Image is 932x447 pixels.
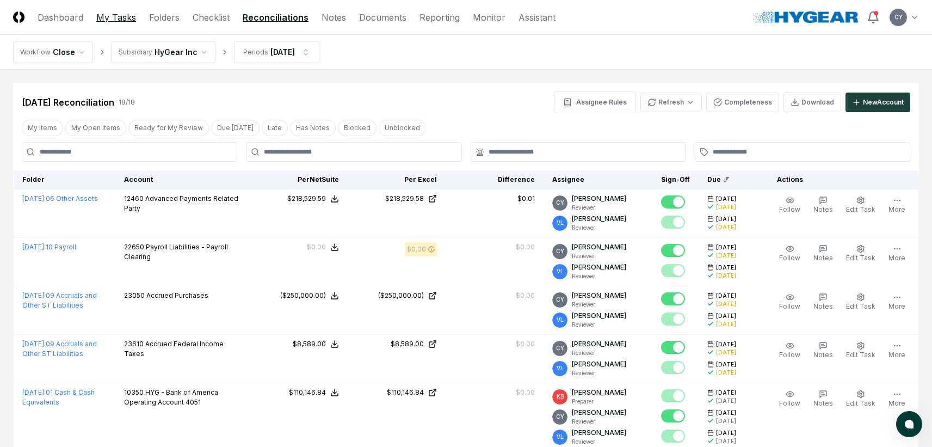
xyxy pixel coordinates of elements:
[22,194,46,203] span: [DATE] :
[706,93,779,112] button: Completeness
[556,413,564,421] span: CY
[22,388,46,396] span: [DATE] :
[844,388,878,411] button: Edit Task
[777,339,803,362] button: Follow
[716,348,736,357] div: [DATE]
[754,11,858,22] img: HyGear logo
[813,351,833,359] span: Notes
[13,41,319,63] nav: breadcrumb
[661,430,685,443] button: Mark complete
[813,399,833,407] span: Notes
[768,175,910,185] div: Actions
[572,224,626,232] p: Reviewer
[516,339,535,349] div: $0.00
[716,320,736,328] div: [DATE]
[572,349,626,357] p: Reviewer
[287,194,326,204] div: $218,529.59
[716,243,736,252] span: [DATE]
[572,301,626,309] p: Reviewer
[289,388,326,397] div: $110,146.84
[716,300,736,308] div: [DATE]
[356,291,437,301] a: ($250,000.00)
[661,389,685,402] button: Mark complete
[886,291,908,314] button: More
[280,291,326,301] div: ($250,000.00)
[572,369,626,377] p: Reviewer
[250,170,348,189] th: Per NetSuite
[813,205,833,213] span: Notes
[572,408,626,418] p: [PERSON_NAME]
[557,316,564,324] span: VL
[124,388,218,406] span: HYG - Bank of America Operating Account 4051
[716,292,736,300] span: [DATE]
[446,170,544,189] th: Difference
[516,388,535,397] div: $0.00
[124,194,144,203] span: 12460
[846,205,875,213] span: Edit Task
[811,339,835,362] button: Notes
[544,170,652,189] th: Assignee
[557,393,564,401] span: KB
[777,194,803,217] button: Follow
[888,8,908,27] button: CY
[379,120,426,136] button: Unblocked
[572,204,626,212] p: Reviewer
[119,97,135,107] div: 18 / 18
[661,195,685,209] button: Mark complete
[280,291,339,301] button: ($250,000.00)
[22,340,97,358] a: [DATE]:09 Accruals and Other ST Liabilities
[22,194,98,203] a: [DATE]:06 Other Assets
[517,194,535,204] div: $0.01
[572,252,626,260] p: Reviewer
[473,11,505,24] a: Monitor
[716,340,736,348] span: [DATE]
[811,291,835,314] button: Notes
[716,429,736,437] span: [DATE]
[844,242,878,265] button: Edit Task
[516,291,535,301] div: $0.00
[846,399,875,407] span: Edit Task
[22,340,46,348] span: [DATE] :
[96,11,136,24] a: My Tasks
[661,361,685,374] button: Mark complete
[813,254,833,262] span: Notes
[863,97,904,107] div: New Account
[894,13,903,21] span: CY
[22,120,63,136] button: My Items
[124,194,238,212] span: Advanced Payments Related Party
[557,267,564,275] span: VL
[356,388,437,397] a: $110,146.84
[556,344,564,352] span: CY
[556,199,564,207] span: CY
[338,120,376,136] button: Blocked
[572,262,626,272] p: [PERSON_NAME]
[149,11,180,24] a: Folders
[572,214,626,224] p: [PERSON_NAME]
[557,219,564,227] span: VL
[385,194,424,204] div: $218,529.58
[779,351,800,359] span: Follow
[572,428,626,438] p: [PERSON_NAME]
[124,175,241,185] div: Account
[572,311,626,321] p: [PERSON_NAME]
[572,339,626,349] p: [PERSON_NAME]
[716,417,736,425] div: [DATE]
[557,433,564,441] span: VL
[22,388,95,406] a: [DATE]:01 Cash & Cash Equivalents
[407,244,426,254] div: $0.00
[844,291,878,314] button: Edit Task
[293,339,339,349] button: $8,589.00
[289,388,339,397] button: $110,146.84
[716,397,736,405] div: [DATE]
[356,194,437,204] a: $218,529.58
[243,47,268,57] div: Periods
[661,264,685,277] button: Mark complete
[234,41,319,63] button: Periods[DATE]
[844,194,878,217] button: Edit Task
[124,388,144,396] span: 10350
[22,96,114,109] div: [DATE] Reconciliation
[22,243,76,251] a: [DATE]:10 Payroll
[20,47,51,57] div: Workflow
[287,194,339,204] button: $218,529.59
[557,364,564,372] span: VL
